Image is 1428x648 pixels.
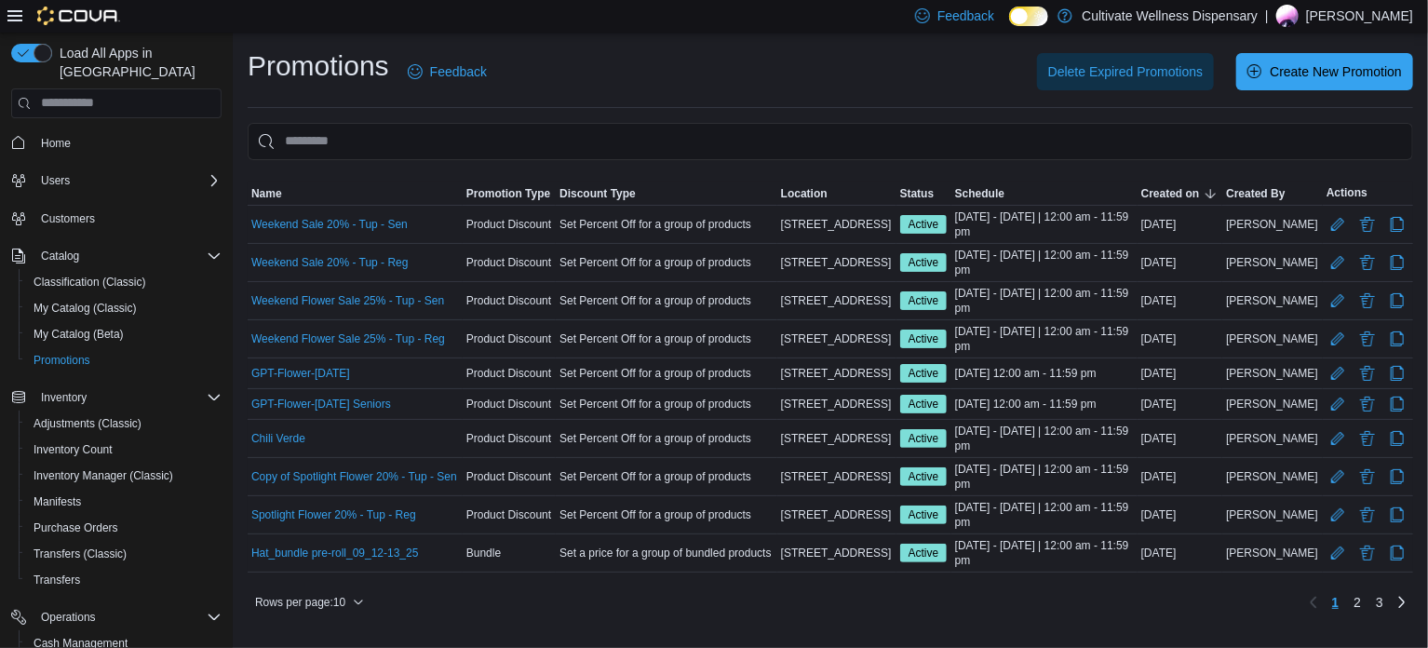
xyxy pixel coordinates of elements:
button: Delete Promotion [1356,328,1379,350]
button: My Catalog (Classic) [19,295,229,321]
button: Classification (Classic) [19,269,229,295]
a: Weekend Flower Sale 25% - Tup - Reg [251,331,445,346]
button: Previous page [1302,591,1325,614]
span: Active [909,331,939,347]
span: [STREET_ADDRESS] [781,366,892,381]
button: My Catalog (Beta) [19,321,229,347]
div: [DATE] [1138,328,1223,350]
button: Delete Promotion [1356,362,1379,385]
button: Created on [1138,182,1223,205]
a: Page 3 of 3 [1368,587,1391,617]
button: Clone Promotion [1386,427,1408,450]
button: Inventory Count [19,437,229,463]
span: My Catalog (Classic) [34,301,137,316]
span: Created on [1141,186,1200,201]
span: Purchase Orders [34,520,118,535]
button: Delete Promotion [1356,213,1379,236]
span: Home [34,131,222,155]
button: Delete Promotion [1356,427,1379,450]
span: Delete Expired Promotions [1048,62,1204,81]
span: 3 [1376,593,1383,612]
span: [STREET_ADDRESS] [781,397,892,412]
input: Dark Mode [1009,7,1048,26]
a: Next page [1391,591,1413,614]
span: Purchase Orders [26,517,222,539]
span: Product Discount [466,293,551,308]
button: Clone Promotion [1386,362,1408,385]
span: Inventory [34,386,222,409]
button: Catalog [34,245,87,267]
span: My Catalog (Beta) [26,323,222,345]
span: Actions [1327,185,1367,200]
div: Set Percent Off for a group of products [556,290,777,312]
h1: Promotions [248,47,389,85]
span: Transfers (Classic) [26,543,222,565]
button: Operations [34,606,103,628]
a: Purchase Orders [26,517,126,539]
button: Create New Promotion [1236,53,1413,90]
button: Location [777,182,896,205]
span: My Catalog (Classic) [26,297,222,319]
span: Active [900,506,948,524]
button: Transfers (Classic) [19,541,229,567]
a: Transfers (Classic) [26,543,134,565]
button: Clone Promotion [1386,504,1408,526]
a: Weekend Flower Sale 25% - Tup - Sen [251,293,444,308]
a: Inventory Manager (Classic) [26,465,181,487]
img: Cova [37,7,120,25]
a: My Catalog (Classic) [26,297,144,319]
span: Active [909,506,939,523]
button: Inventory [4,385,229,411]
button: Clone Promotion [1386,393,1408,415]
span: Adjustments (Classic) [34,416,141,431]
p: Cultivate Wellness Dispensary [1082,5,1258,27]
span: [STREET_ADDRESS] [781,546,892,560]
span: Feedback [430,62,487,81]
a: Classification (Classic) [26,271,154,293]
a: Weekend Sale 20% - Tup - Reg [251,255,409,270]
span: Active [909,430,939,447]
div: [DATE] [1138,466,1223,488]
div: Set a price for a group of bundled products [556,542,777,564]
div: Set Percent Off for a group of products [556,251,777,274]
span: Dark Mode [1009,26,1010,27]
span: [PERSON_NAME] [1226,431,1318,446]
span: Manifests [26,491,222,513]
span: [STREET_ADDRESS] [781,293,892,308]
span: [STREET_ADDRESS] [781,255,892,270]
span: [PERSON_NAME] [1226,366,1318,381]
button: Delete Expired Promotions [1037,53,1215,90]
span: Bundle [466,546,501,560]
nav: Pagination for table: [1302,587,1413,617]
button: Inventory Manager (Classic) [19,463,229,489]
span: [PERSON_NAME] [1226,217,1318,232]
a: Feedback [400,53,494,90]
button: Manifests [19,489,229,515]
span: Transfers [34,573,80,587]
div: [DATE] [1138,542,1223,564]
span: Product Discount [466,431,551,446]
span: [STREET_ADDRESS] [781,431,892,446]
span: Promotion Type [466,186,550,201]
span: [DATE] - [DATE] | 12:00 am - 11:59 pm [955,324,1134,354]
span: Inventory Count [34,442,113,457]
span: Schedule [955,186,1004,201]
div: Set Percent Off for a group of products [556,427,777,450]
span: Active [909,545,939,561]
span: [DATE] - [DATE] | 12:00 am - 11:59 pm [955,248,1134,277]
span: Product Discount [466,507,551,522]
button: Clone Promotion [1386,213,1408,236]
button: Schedule [951,182,1138,205]
button: Edit Promotion [1327,213,1349,236]
span: Active [909,216,939,233]
button: Edit Promotion [1327,466,1349,488]
span: 2 [1354,593,1361,612]
button: Clone Promotion [1386,251,1408,274]
div: Set Percent Off for a group of products [556,213,777,236]
div: Set Percent Off for a group of products [556,466,777,488]
span: Active [909,468,939,485]
span: Active [900,544,948,562]
button: Customers [4,205,229,232]
span: Inventory Count [26,439,222,461]
button: Discount Type [556,182,777,205]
